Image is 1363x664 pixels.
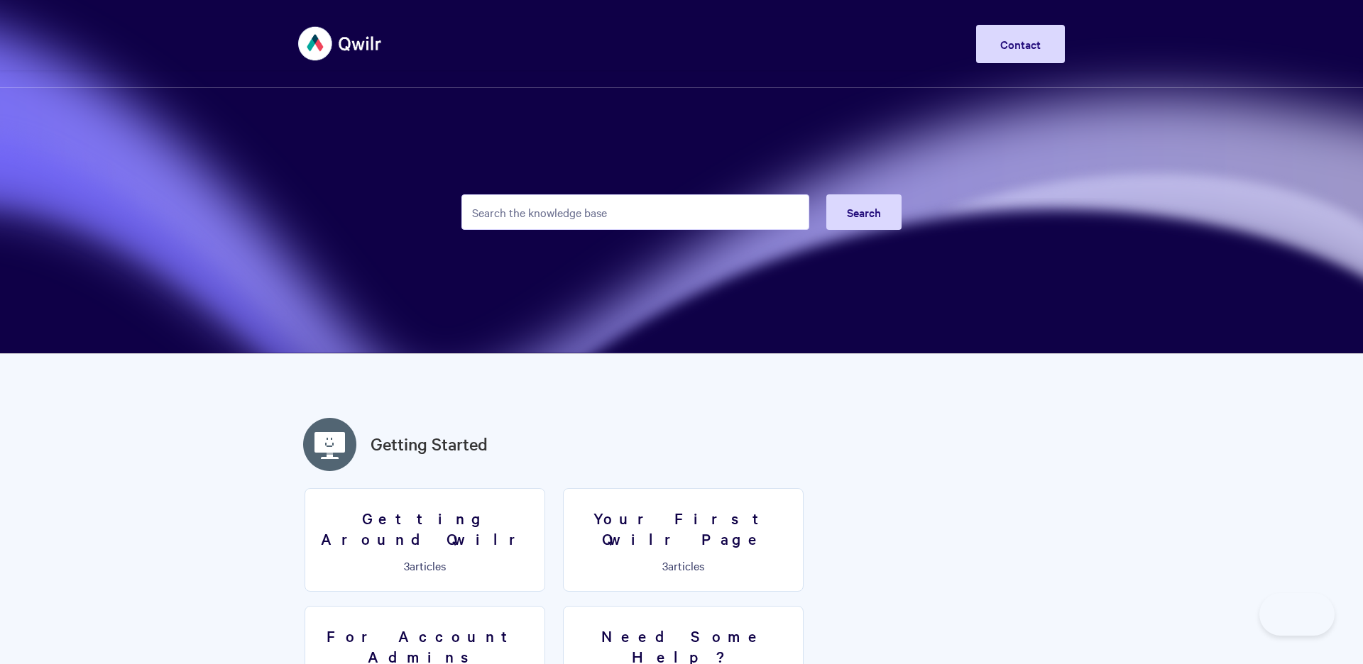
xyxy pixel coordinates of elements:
[461,194,809,230] input: Search the knowledge base
[572,508,794,548] h3: Your First Qwilr Page
[662,558,668,573] span: 3
[826,194,902,230] button: Search
[314,559,536,572] p: articles
[976,25,1065,63] a: Contact
[314,508,536,548] h3: Getting Around Qwilr
[404,558,410,573] span: 3
[298,17,383,70] img: Qwilr Help Center
[371,431,488,457] a: Getting Started
[847,204,881,220] span: Search
[305,488,545,592] a: Getting Around Qwilr 3articles
[563,488,804,592] a: Your First Qwilr Page 3articles
[572,559,794,572] p: articles
[1259,593,1335,636] iframe: Toggle Customer Support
